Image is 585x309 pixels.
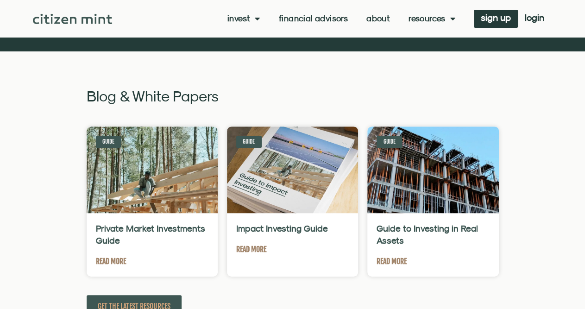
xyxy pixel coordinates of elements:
[236,223,328,233] a: Impact Investing Guide
[87,88,499,103] h2: Blog & White Papers
[366,14,390,23] a: About
[474,10,518,28] a: sign up
[96,136,121,148] div: Guide
[236,136,262,148] div: Guide
[377,223,478,246] a: Guide to Investing in Real Assets
[33,14,112,24] img: Citizen Mint
[518,10,551,28] a: login
[279,14,348,23] a: Financial Advisors
[377,136,402,148] div: Guide
[227,14,455,23] nav: Menu
[236,244,266,255] a: Read more about Impact Investing Guide
[481,14,511,21] span: sign up
[96,223,205,246] a: Private Market Investments Guide
[377,256,407,267] a: Read more about Guide to Investing in Real Assets
[227,14,260,23] a: Invest
[525,14,544,21] span: login
[409,14,455,23] a: Resources
[96,256,126,267] a: Read more about Private Market Investments Guide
